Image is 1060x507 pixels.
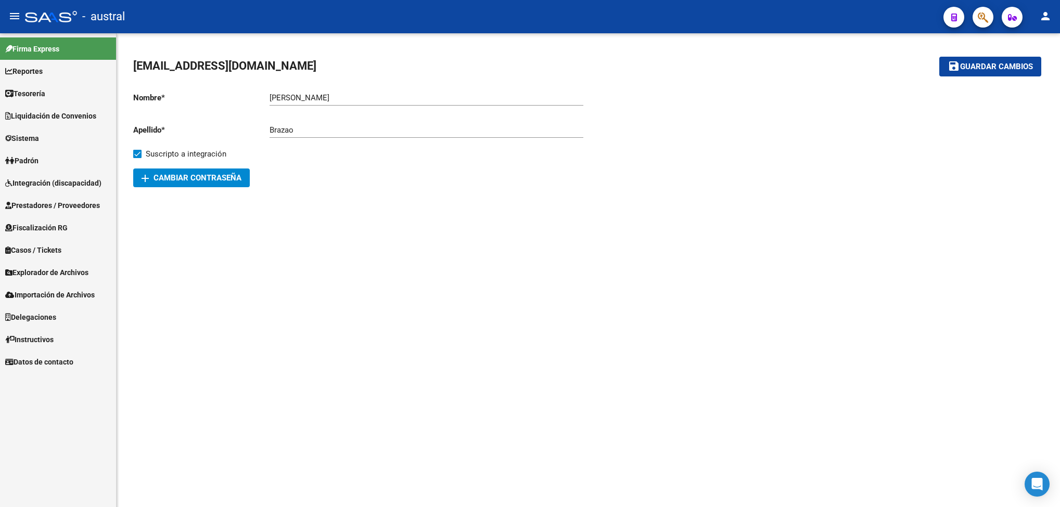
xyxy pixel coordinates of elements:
span: Guardar cambios [960,62,1033,72]
span: Fiscalización RG [5,222,68,233]
span: Liquidación de Convenios [5,110,96,122]
button: Cambiar Contraseña [133,168,250,187]
span: Explorador de Archivos [5,267,88,278]
span: Sistema [5,133,39,144]
button: Guardar cambios [939,57,1041,76]
span: Importación de Archivos [5,289,95,301]
span: Tesorería [5,88,45,99]
span: - austral [82,5,125,28]
span: Firma Express [5,43,59,55]
mat-icon: add [139,172,151,185]
span: Cambiar Contraseña [142,173,241,183]
div: Open Intercom Messenger [1025,472,1050,497]
span: Prestadores / Proveedores [5,200,100,211]
mat-icon: menu [8,10,21,22]
mat-icon: person [1039,10,1052,22]
p: Apellido [133,124,270,136]
span: Casos / Tickets [5,244,61,256]
span: Integración (discapacidad) [5,177,101,189]
span: Reportes [5,66,43,77]
span: Instructivos [5,334,54,345]
p: Nombre [133,92,270,103]
span: Padrón [5,155,39,166]
mat-icon: save [948,60,960,72]
span: [EMAIL_ADDRESS][DOMAIN_NAME] [133,59,316,72]
span: Delegaciones [5,311,56,323]
span: Suscripto a integración [146,148,226,160]
span: Datos de contacto [5,356,73,368]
